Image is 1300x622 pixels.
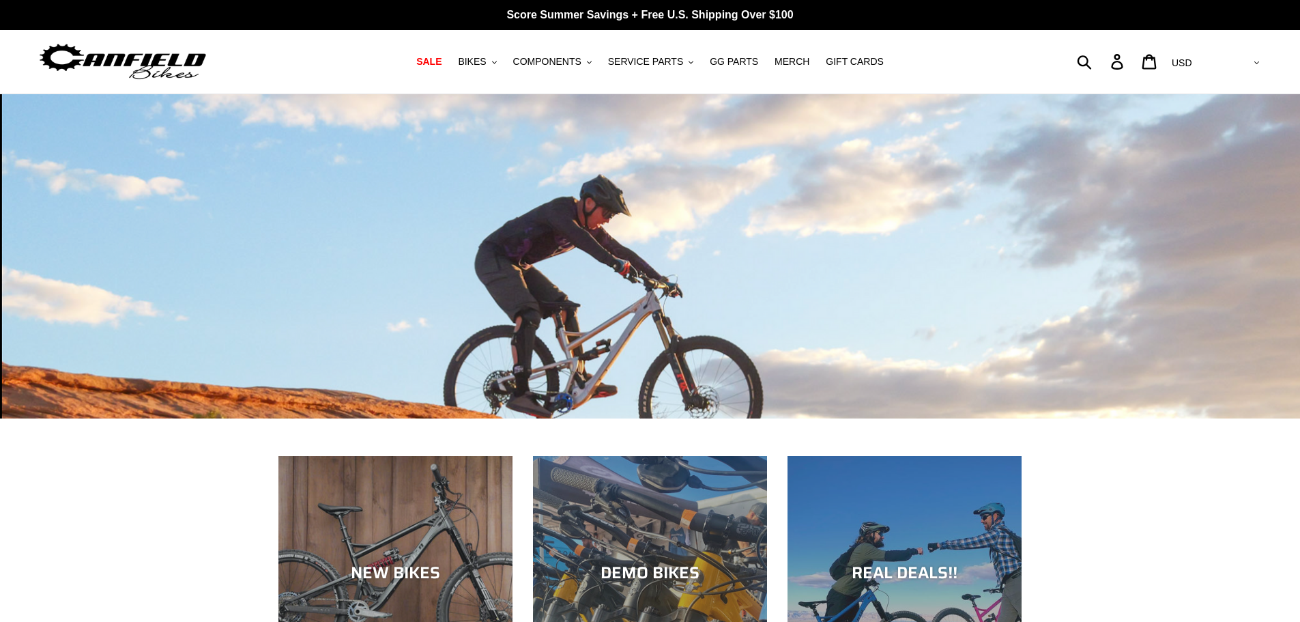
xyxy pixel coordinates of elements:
span: GG PARTS [710,56,758,68]
button: BIKES [451,53,503,71]
a: GIFT CARDS [819,53,891,71]
a: SALE [409,53,448,71]
span: MERCH [775,56,809,68]
div: NEW BIKES [278,563,512,583]
a: MERCH [768,53,816,71]
span: SALE [416,56,442,68]
a: GG PARTS [703,53,765,71]
img: Canfield Bikes [38,40,208,83]
button: COMPONENTS [506,53,598,71]
span: COMPONENTS [513,56,581,68]
span: GIFT CARDS [826,56,884,68]
input: Search [1084,46,1119,76]
div: DEMO BIKES [533,563,767,583]
button: SERVICE PARTS [601,53,700,71]
span: SERVICE PARTS [608,56,683,68]
div: REAL DEALS!! [788,563,1022,583]
span: BIKES [458,56,486,68]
